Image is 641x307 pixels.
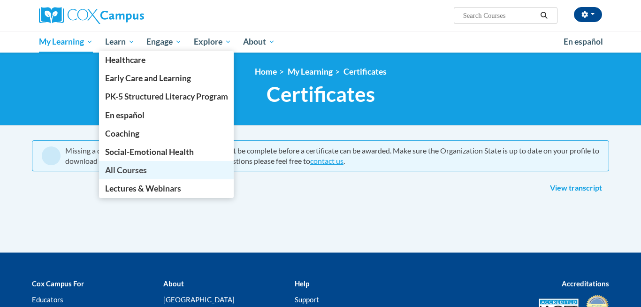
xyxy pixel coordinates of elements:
span: Learn [105,36,135,47]
span: Certificates [267,82,375,107]
a: View transcript [543,181,609,196]
button: Account Settings [574,7,602,22]
a: Lectures & Webinars [99,179,234,198]
a: Educators [32,295,63,304]
a: Explore [188,31,237,53]
span: My Learning [39,36,93,47]
span: All Courses [105,165,147,175]
span: Early Care and Learning [105,73,191,83]
span: Engage [146,36,182,47]
a: All Courses [99,161,234,179]
button: Search [537,10,551,21]
span: En español [564,37,603,46]
span: PK-5 Structured Literacy Program [105,92,228,101]
b: Help [295,279,309,288]
b: About [163,279,184,288]
a: En español [99,106,234,124]
i:  [540,12,549,19]
span: Lectures & Webinars [105,184,181,193]
span: About [243,36,275,47]
span: Healthcare [105,55,145,65]
span: Coaching [105,129,139,138]
a: En español [557,32,609,52]
div: Main menu [25,31,616,53]
input: Search Courses [462,10,537,21]
span: En español [105,110,145,120]
a: My Learning [288,67,333,77]
a: Social-Emotional Health [99,143,234,161]
a: Cox Campus [39,7,217,24]
a: My Learning [33,31,99,53]
b: Cox Campus For [32,279,84,288]
a: Engage [140,31,188,53]
a: Coaching [99,124,234,143]
a: contact us [310,156,343,165]
img: Cox Campus [39,7,144,24]
a: [GEOGRAPHIC_DATA] [163,295,235,304]
a: Early Care and Learning [99,69,234,87]
a: Support [295,295,319,304]
a: Healthcare [99,51,234,69]
a: Certificates [343,67,387,77]
a: Learn [99,31,141,53]
div: Missing a certificate? All lessons within a course must be complete before a certificate can be a... [65,146,599,166]
b: Accreditations [562,279,609,288]
span: Social-Emotional Health [105,147,194,157]
a: Home [255,67,277,77]
a: About [237,31,282,53]
span: Explore [194,36,231,47]
a: PK-5 Structured Literacy Program [99,87,234,106]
